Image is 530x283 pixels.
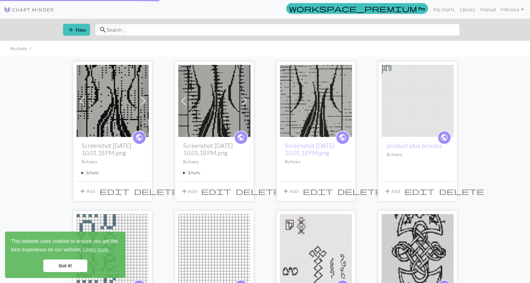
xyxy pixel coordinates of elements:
a: product plus process [387,142,442,149]
a: dismiss cookie message [43,259,87,272]
i: public [237,131,245,144]
i: public [339,131,346,144]
p: By Knora [183,159,245,165]
span: search [99,25,107,34]
a: Screenshot 2025-06-09 at 10.01.18 PM.png [178,97,250,103]
button: Edit [97,185,132,197]
button: Edit [402,185,437,197]
a: public [437,131,451,144]
button: Edit [199,185,233,197]
i: Edit [404,187,435,195]
span: This website uses cookies to ensure you get the best experience on our website. [11,238,120,254]
span: add [384,187,391,196]
img: Screenshot 2025-06-09 at 10.01.18 PM.png [178,65,250,137]
span: edit [404,187,435,196]
span: delete [337,187,383,196]
a: 60x150 orchid glitch.png [77,97,149,103]
p: By Knora [387,152,449,158]
img: Logo [4,6,54,13]
a: product plus process [382,97,454,103]
span: edit [201,187,231,196]
button: Delete [335,185,385,197]
a: Pro [286,3,428,14]
i: public [440,131,448,144]
a: public [234,131,248,144]
button: Edit [301,185,335,197]
img: 60x150 orchid glitch.png [77,65,149,137]
a: public [132,131,146,144]
span: add [67,25,75,34]
a: public [336,131,350,144]
div: cookieconsent [5,232,126,278]
a: celtic interlock [280,246,352,252]
i: Edit [303,187,333,195]
i: Edit [99,187,130,195]
img: product plus process [382,65,454,137]
span: delete [134,187,179,196]
a: Screenshot 2025-06-09 at 10.01.18 PM.png [280,97,352,103]
span: workspace_premium [289,4,417,13]
span: add [282,187,290,196]
summary: 2charts [82,170,144,176]
li: My charts [10,46,27,52]
h2: Screenshot [DATE] 10.01.18 PM.png [183,142,245,156]
summary: 3charts [183,170,245,176]
button: New [63,24,90,36]
button: Add [280,185,301,197]
a: Library [457,3,478,16]
button: Delete [233,185,283,197]
i: public [135,131,143,144]
span: add [79,187,86,196]
a: Screenshot 2025-02-26 at 11.22.30 AM.png [382,246,454,252]
a: Screenshot [DATE] 10.01.18 PM.png [285,142,335,156]
a: My charts [431,3,457,16]
p: By Knora [82,159,144,165]
span: Search [107,26,122,34]
img: Screenshot 2025-06-09 at 10.01.18 PM.png [280,65,352,137]
button: Delete [437,185,486,197]
span: edit [303,187,333,196]
p: By Knora [285,159,347,165]
a: punchcard [178,246,250,252]
span: delete [236,187,281,196]
button: Add [382,185,402,197]
a: HiKnora [498,3,526,16]
span: delete [439,187,484,196]
i: Edit [201,187,231,195]
button: Add [77,185,97,197]
span: edit [99,187,130,196]
span: add [180,187,188,196]
span: public [440,133,448,142]
span: public [135,133,143,142]
a: learn more about cookies [82,245,110,254]
button: Delete [132,185,181,197]
span: public [237,133,245,142]
a: Manual [478,3,498,16]
h2: Screenshot [DATE] 10.01.18 PM.png [82,142,144,156]
button: Add [178,185,199,197]
span: public [339,133,346,142]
